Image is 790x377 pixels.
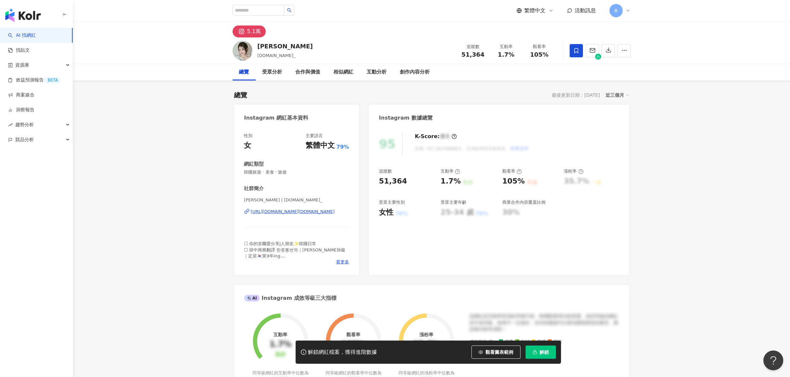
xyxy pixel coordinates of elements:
span: 資源庫 [15,58,29,73]
div: 女性 [379,207,394,218]
span: 解鎖 [540,350,549,355]
span: 觀看圖表範例 [486,350,514,355]
div: 追蹤數 [379,168,392,174]
div: Instagram 成效等級三大指標 [244,295,336,302]
img: logo [5,9,41,22]
a: 洞察報告 [8,107,35,113]
span: search [287,8,292,13]
a: 效益預測報告BETA [8,77,60,83]
div: 該網紅的互動率和漲粉率都不錯，唯獨觀看率比較普通，為同等級的網紅的中低等級，效果不一定會好，但仍然建議可以發包開箱類型的案型，應該會比較有成效！ [470,313,619,333]
span: 普通 [532,339,546,344]
div: 觀看率 [347,332,361,337]
a: [URL][DOMAIN_NAME][DOMAIN_NAME] [244,209,349,215]
div: [PERSON_NAME] [257,42,313,50]
span: 良好 [515,339,530,344]
span: 韓國旅遊 · 美食 · 旅遊 [244,169,349,175]
span: 優秀 [499,339,514,344]
span: 看更多 [336,259,349,265]
div: 商業合作內容覆蓋比例 [502,199,545,205]
span: 活動訊息 [575,7,596,14]
div: 漲粉率 [419,332,433,337]
span: [PERSON_NAME] | [DOMAIN_NAME]_ [244,197,349,203]
span: B [614,7,618,14]
div: 受眾主要年齡 [441,199,467,205]
div: 受眾分析 [262,68,282,76]
button: 5.1萬 [233,26,266,37]
div: 受眾主要性別 [379,199,405,205]
span: rise [8,123,13,127]
button: 解鎖 [526,346,556,359]
span: ☐ 你的首爾愛分享J人朋友✨韓國日常 ☐ 韓中商務翻譯 한중통번역｜[PERSON_NAME]6級 ｜定居🇰🇷第9年ing ☐ 협찬/광고 제안 合作邀約 [EMAIL_ADDRESS][DOM... [244,241,345,270]
div: 相似網紅 [334,68,354,76]
div: 51,364 [379,176,407,187]
div: 觀看率 [502,168,522,174]
div: 互動分析 [367,68,387,76]
div: 總覽 [234,90,248,100]
div: K-Score : [415,133,457,140]
div: 5.1萬 [247,27,261,36]
span: 105% [530,51,549,58]
a: 找貼文 [8,47,30,54]
div: 社群簡介 [244,185,264,192]
span: [DOMAIN_NAME]_ [257,53,296,58]
span: 不佳 [548,339,562,344]
div: 追蹤數 [461,43,486,50]
a: searchAI 找網紅 [8,32,36,39]
div: 互動率 [274,332,288,337]
div: 105% [502,176,525,187]
span: 79% [336,143,349,151]
span: 51,364 [462,51,484,58]
div: 觀看率 [527,43,552,50]
div: 1.7% [269,340,292,349]
span: 競品分析 [15,132,34,147]
div: 35.7% [413,340,440,349]
div: AI [244,295,260,301]
div: 創作內容分析 [400,68,430,76]
span: 繁體中文 [525,7,546,14]
div: 主要語言 [306,133,323,139]
div: 最後更新日期：[DATE] [552,92,600,98]
div: 105% [341,340,366,349]
div: 網紅類型 [244,161,264,168]
div: 解鎖網紅檔案，獲得進階數據 [308,349,377,356]
a: 商案媒合 [8,92,35,98]
div: 總覽 [239,68,249,76]
div: 合作與價值 [296,68,321,76]
button: 觀看圖表範例 [471,346,521,359]
img: KOL Avatar [233,41,252,61]
div: 近三個月 [606,91,629,99]
div: Instagram 數據總覽 [379,114,433,122]
span: 1.7% [498,51,515,58]
div: [URL][DOMAIN_NAME][DOMAIN_NAME] [251,209,335,215]
span: 趨勢分析 [15,117,34,132]
div: 互動率 [494,43,519,50]
div: 繁體中文 [306,140,335,151]
div: 1.7% [441,176,461,187]
div: 互動率 [441,168,460,174]
div: 成效等級 ： [470,339,619,344]
div: 漲粉率 [564,168,584,174]
div: 性別 [244,133,253,139]
div: 女 [244,140,251,151]
div: Instagram 網紅基本資料 [244,114,309,122]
